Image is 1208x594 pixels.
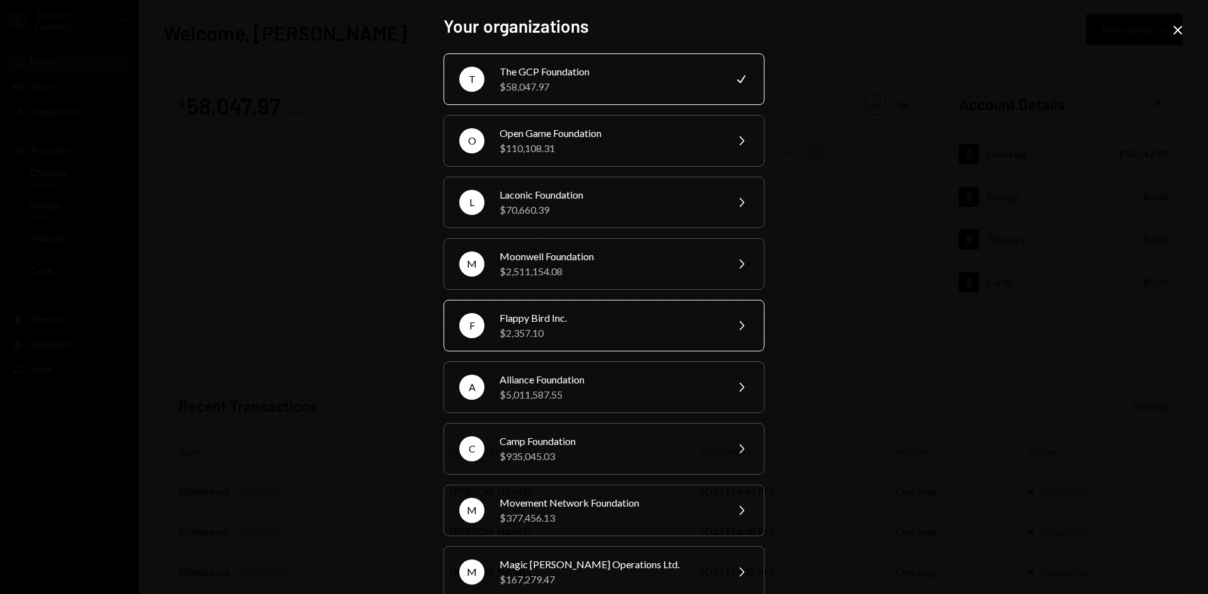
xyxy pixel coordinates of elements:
[459,436,484,461] div: C
[459,313,484,338] div: F
[500,434,719,449] div: Camp Foundation
[500,372,719,387] div: Alliance Foundation
[500,311,719,326] div: Flappy Bird Inc.
[459,67,484,92] div: T
[500,387,719,402] div: $5,011,587.55
[444,177,764,228] button: LLaconic Foundation$70,660.39
[500,326,719,341] div: $2,357.10
[500,126,719,141] div: Open Game Foundation
[444,238,764,290] button: MMoonwell Foundation$2,511,154.08
[444,300,764,351] button: FFlappy Bird Inc.$2,357.10
[500,249,719,264] div: Moonwell Foundation
[500,141,719,156] div: $110,108.31
[444,423,764,475] button: CCamp Foundation$935,045.03
[500,449,719,464] div: $935,045.03
[459,375,484,400] div: A
[459,498,484,523] div: M
[444,14,764,38] h2: Your organizations
[500,495,719,510] div: Movement Network Foundation
[500,572,719,587] div: $167,279.47
[444,53,764,105] button: TThe GCP Foundation$58,047.97
[444,361,764,413] button: AAlliance Foundation$5,011,587.55
[500,64,719,79] div: The GCP Foundation
[500,79,719,94] div: $58,047.97
[500,557,719,572] div: Magic [PERSON_NAME] Operations Ltd.
[500,202,719,217] div: $70,660.39
[459,251,484,277] div: M
[500,510,719,525] div: $377,456.13
[500,187,719,202] div: Laconic Foundation
[459,128,484,153] div: O
[444,115,764,167] button: OOpen Game Foundation$110,108.31
[459,190,484,215] div: L
[500,264,719,279] div: $2,511,154.08
[444,485,764,536] button: MMovement Network Foundation$377,456.13
[459,559,484,585] div: M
